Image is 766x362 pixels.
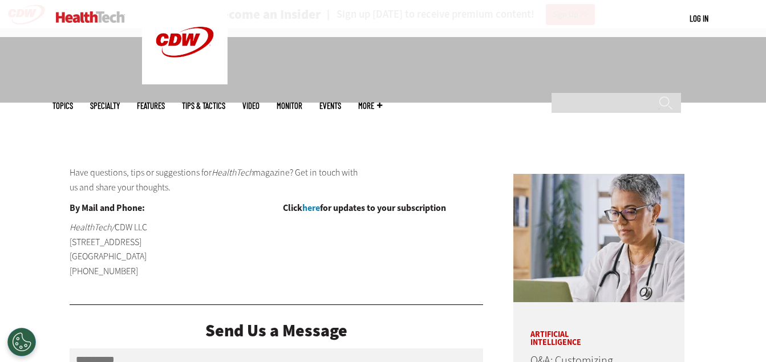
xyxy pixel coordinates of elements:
[690,13,708,25] div: User menu
[302,202,320,214] a: here
[142,75,228,87] a: CDW
[56,11,125,23] img: Home
[212,166,253,178] em: HealthTech
[690,13,708,23] a: Log in
[70,221,115,233] em: HealthTech/
[70,204,270,213] h4: By Mail and Phone:
[137,101,165,110] a: Features
[70,165,359,194] p: Have questions, tips or suggestions for magazine? Get in touch with us and share your thoughts.
[358,101,382,110] span: More
[70,322,484,339] div: Send Us a Message
[7,328,36,356] div: Cookies Settings
[7,328,36,356] button: Open Preferences
[513,314,633,347] p: Artificial Intelligence
[277,101,302,110] a: MonITor
[242,101,260,110] a: Video
[182,101,225,110] a: Tips & Tactics
[90,101,120,110] span: Specialty
[513,174,684,302] img: doctor on laptop
[283,204,483,213] h4: Click for updates to your subscription
[52,101,73,110] span: Topics
[319,101,341,110] a: Events
[70,220,210,278] p: CDW LLC [STREET_ADDRESS] [GEOGRAPHIC_DATA] [PHONE_NUMBER]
